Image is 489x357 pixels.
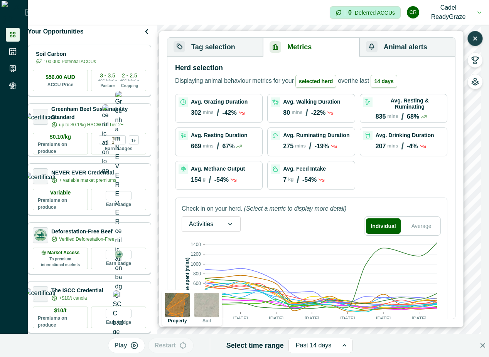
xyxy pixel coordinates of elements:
p: $10/t [54,307,67,315]
p: The ISCC Credential [51,287,103,295]
text: 800 [193,271,201,277]
p: 835 [376,113,386,120]
p: Avg. Grazing Duration [191,99,248,105]
p: ACCUs/ha/pa [120,78,139,83]
p: Your Opportunities [28,27,84,36]
p: / [401,111,404,122]
p: Avg. Ruminating Duration [283,132,349,138]
p: Herd selection [175,63,223,73]
p: 669 [191,143,201,150]
p: (Select a metric to display more detail) [244,204,346,213]
button: Metrics [263,38,359,57]
text: [DATE] [376,316,391,321]
p: mins [203,110,214,115]
p: Variable [50,189,71,197]
p: 3 - 3.5 [100,73,115,78]
p: / [305,107,308,118]
p: 1+ [132,137,136,142]
button: Tag selection [167,38,263,57]
text: [DATE] [341,316,355,321]
div: more credentials avaialble [129,135,139,144]
img: certification logo [25,113,56,121]
img: certification logo [33,228,48,243]
p: NEVER EVER Credential [51,169,116,177]
p: Earn badge [106,259,131,267]
p: 2 - 2.5 [122,73,137,78]
p: -42% [222,109,236,116]
p: mins [295,143,306,149]
p: mins [387,143,398,149]
p: Premiums on produce [38,141,83,155]
button: Average [404,218,439,234]
p: / [217,141,219,152]
p: Select time range [226,340,284,351]
p: ACCU Price [47,81,73,88]
p: / [297,174,299,185]
p: Soil [202,318,211,323]
img: Logo [2,1,25,24]
p: Market Access [47,249,80,256]
p: 275 [283,143,293,150]
p: + variable market premiums [59,177,116,184]
p: Deforestation-Free Beef [51,228,114,236]
p: 67% [222,143,234,150]
p: / [217,107,219,118]
text: 600 [193,281,201,286]
img: soil preview [194,293,219,317]
p: 68% [407,113,419,120]
p: -54% [302,176,317,183]
p: Premiums on produce [38,197,83,211]
p: -22% [311,109,325,116]
p: 100,000 Potential ACCUs [44,58,96,65]
img: Greenham NEVER EVER certification badge [115,91,122,300]
text: 1200 [191,251,201,257]
p: 207 [376,143,386,150]
canvas: Map [157,25,481,357]
img: certification logo [25,288,56,300]
p: g [203,177,206,182]
p: Restart [155,341,176,350]
p: $56.00 AUD [46,73,75,81]
p: mins [387,114,398,119]
button: Close [477,339,489,352]
p: Deferred ACCUs [355,10,395,15]
p: kg [288,177,293,182]
p: Avg. Drinking Duration [376,132,434,138]
img: certification logo [102,104,109,175]
span: selected herd [295,75,336,88]
p: 154 [191,176,201,183]
p: Tier 1 [112,136,122,144]
text: Time spent (mins) [185,258,190,297]
p: 0 [348,10,352,16]
p: Premiums on produce [38,315,83,329]
p: -19% [315,143,329,150]
p: Verified Deforestation-Free [59,236,114,243]
p: / [209,174,211,185]
p: Cropping [121,83,138,89]
p: Play [115,341,127,350]
img: ISCC badge [113,290,125,337]
p: 302 [191,109,201,116]
p: Avg. Walking Duration [283,99,340,105]
text: [DATE] [233,316,248,321]
p: 80 [283,109,290,116]
text: [DATE] [412,316,427,321]
button: Play [108,338,145,353]
p: / [401,141,404,152]
img: property preview [165,293,190,317]
button: Animal alerts [359,38,455,57]
p: +$10/t canola [59,295,87,302]
p: Pasture [101,83,115,89]
p: Avg. Feed Intake [283,166,326,172]
p: mins [203,143,214,149]
p: up to $0.1/kg HSCW for Tier 2+ [59,121,123,128]
p: Earn badge [106,318,131,326]
p: Check in on your herd. [182,204,242,213]
p: Displaying animal behaviour metrics for your over the last [175,75,399,88]
p: Property [168,318,187,323]
p: Avg. Resting Duration [191,132,248,138]
p: Avg. Methane Output [191,166,245,172]
p: -4% [407,143,418,150]
p: / [309,141,312,152]
button: Individual [366,218,401,234]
